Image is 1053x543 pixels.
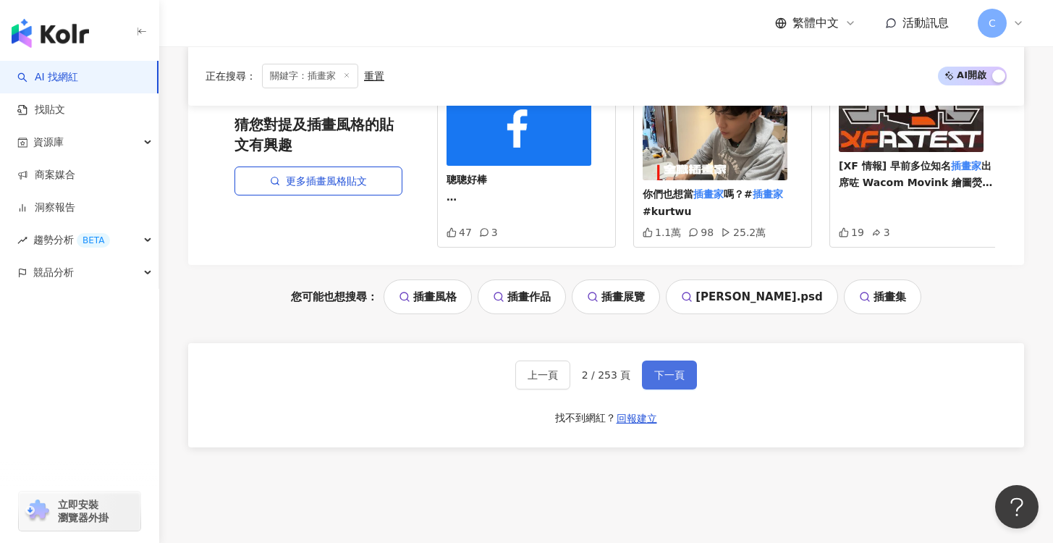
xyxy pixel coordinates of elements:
[582,369,631,381] span: 2 / 253 頁
[555,411,616,426] div: 找不到網紅？
[871,227,890,238] div: 3
[12,19,89,48] img: logo
[753,188,783,200] mark: 插畫家
[844,279,921,314] a: 插畫集
[721,227,766,238] div: 25.2萬
[654,369,685,381] span: 下一頁
[792,15,839,31] span: 繁體中文
[77,233,110,248] div: BETA
[262,64,358,88] span: 關鍵字：插畫家
[234,114,402,155] span: 猜您對提及插畫風格的貼文有興趣
[17,70,78,85] a: searchAI 找網紅
[643,206,692,217] span: #kurtwu
[17,168,75,182] a: 商案媒合
[643,188,693,200] span: 你們也想當
[23,500,51,523] img: chrome extension
[364,70,384,82] div: 重置
[839,160,992,206] span: 出席咗 Wacom Movink 繪圖熒幕試玩會，包括
[17,201,75,215] a: 洞察報告
[724,188,753,200] span: 嗎？#
[234,167,402,195] a: 更多插畫風格貼文
[478,279,566,314] a: 插畫作品
[188,279,1024,314] div: 您可能也想搜尋：
[616,407,658,430] button: 回報建立
[989,15,996,31] span: C
[572,279,660,314] a: 插畫展覽
[528,369,558,381] span: 上一頁
[643,227,681,238] div: 1.1萬
[902,16,949,30] span: 活動訊息
[19,492,140,531] a: chrome extension立即安裝 瀏覽器外掛
[479,227,498,238] div: 3
[384,279,472,314] a: 插畫風格
[58,498,109,524] span: 立即安裝 瀏覽器外掛
[17,235,28,245] span: rise
[693,188,724,200] mark: 插畫家
[33,126,64,159] span: 資源庫
[33,224,110,256] span: 趨勢分析
[515,361,570,390] button: 上一頁
[839,160,951,172] span: [XF 情報] 早前多位知名
[447,227,472,238] div: 47
[447,174,487,220] span: 聰聰好棒 從
[17,103,65,117] a: 找貼文
[206,70,256,82] span: 正在搜尋 ：
[33,256,74,289] span: 競品分析
[951,160,981,172] mark: 插畫家
[642,361,697,390] button: 下一頁
[617,413,657,424] span: 回報建立
[995,485,1039,529] iframe: Help Scout Beacon - Open
[839,227,864,238] div: 19
[688,227,714,238] div: 98
[666,279,838,314] a: [PERSON_NAME].psd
